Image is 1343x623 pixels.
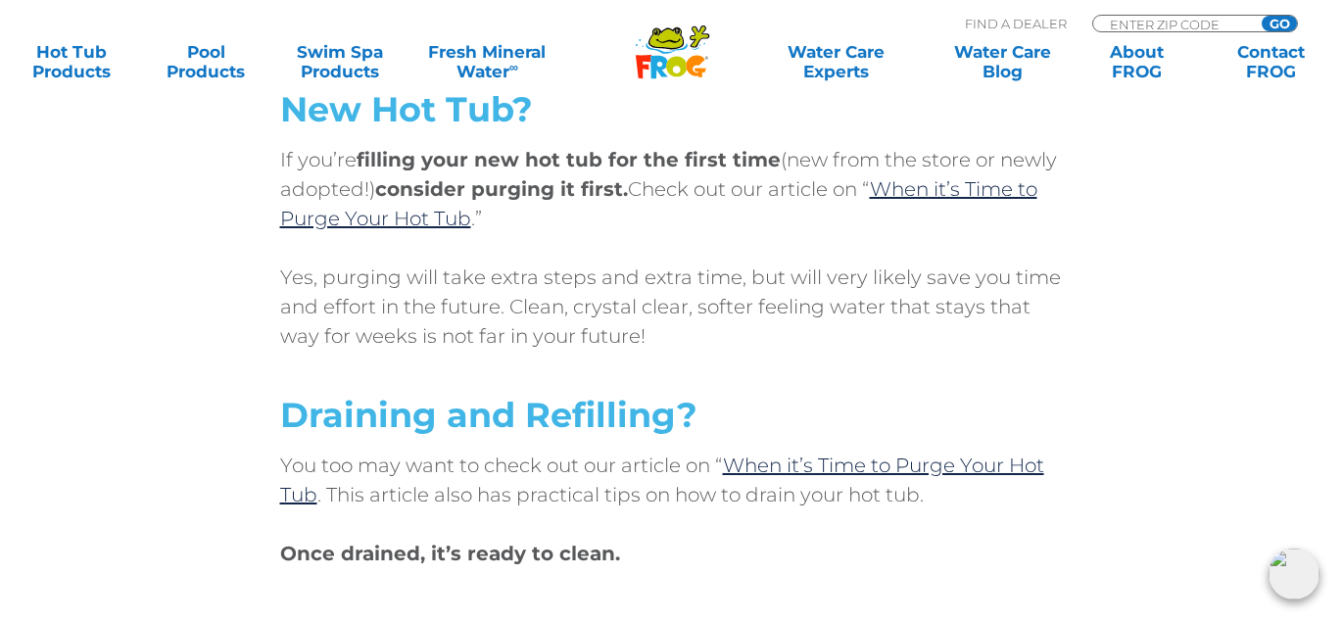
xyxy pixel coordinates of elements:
[1108,16,1240,32] input: Zip Code Form
[509,60,518,74] sup: ∞
[280,542,620,565] strong: Once drained, it’s ready to clean.
[280,451,1064,509] p: You too may want to check out our article on “ . This article also has practical tips on how to d...
[280,88,533,130] span: New Hot Tub?
[1219,42,1322,81] a: ContactFROG
[951,42,1055,81] a: Water CareBlog
[357,148,781,171] strong: filling your new hot tub for the first time
[280,263,1064,351] p: Yes, purging will take extra steps and extra time, but will very likely save you time and effort ...
[280,454,1044,506] a: When it’s Time to Purge Your Hot Tub
[375,177,628,201] strong: consider purging it first.
[280,177,1037,230] a: When it’s Time to Purge Your Hot Tub
[965,15,1067,32] p: Find A Dealer
[751,42,921,81] a: Water CareExperts
[1085,42,1189,81] a: AboutFROG
[20,42,123,81] a: Hot TubProducts
[280,145,1064,233] p: If you’re (new from the store or newly adopted!) Check out our article on “ .”
[154,42,258,81] a: PoolProducts
[280,394,697,436] span: Draining and Refilling?
[422,42,552,81] a: Fresh MineralWater∞
[1262,16,1297,31] input: GO
[1269,549,1319,599] img: openIcon
[288,42,392,81] a: Swim SpaProducts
